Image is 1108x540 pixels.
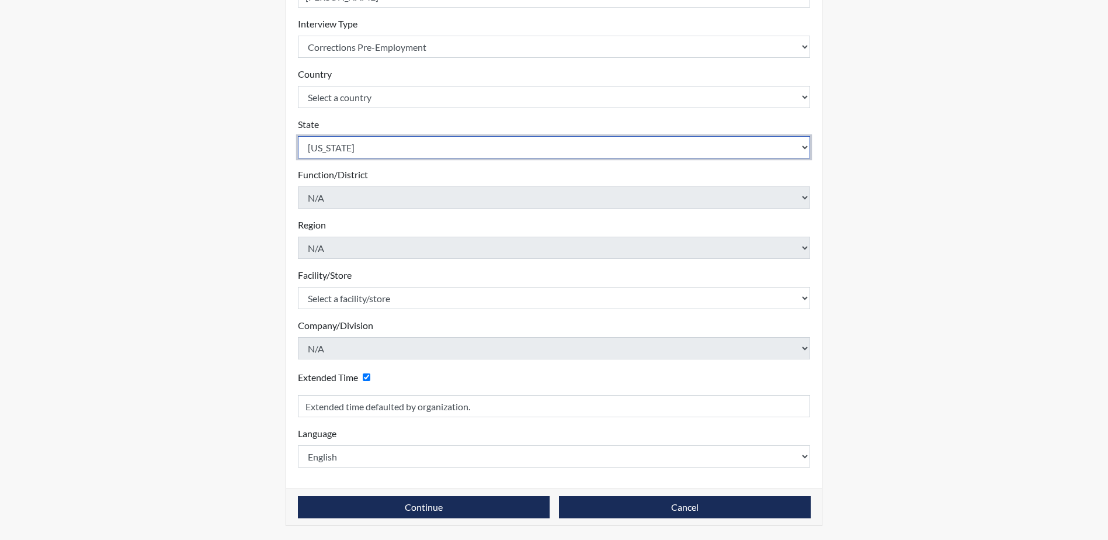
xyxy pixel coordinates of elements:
[298,168,368,182] label: Function/District
[298,67,332,81] label: Country
[298,268,352,282] label: Facility/Store
[298,496,550,518] button: Continue
[298,319,373,333] label: Company/Division
[298,218,326,232] label: Region
[298,427,336,441] label: Language
[298,117,319,131] label: State
[298,395,811,417] input: Reason for Extension
[298,17,357,31] label: Interview Type
[298,369,375,386] div: Checking this box will provide the interviewee with an accomodation of extra time to answer each ...
[559,496,811,518] button: Cancel
[298,371,358,385] label: Extended Time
